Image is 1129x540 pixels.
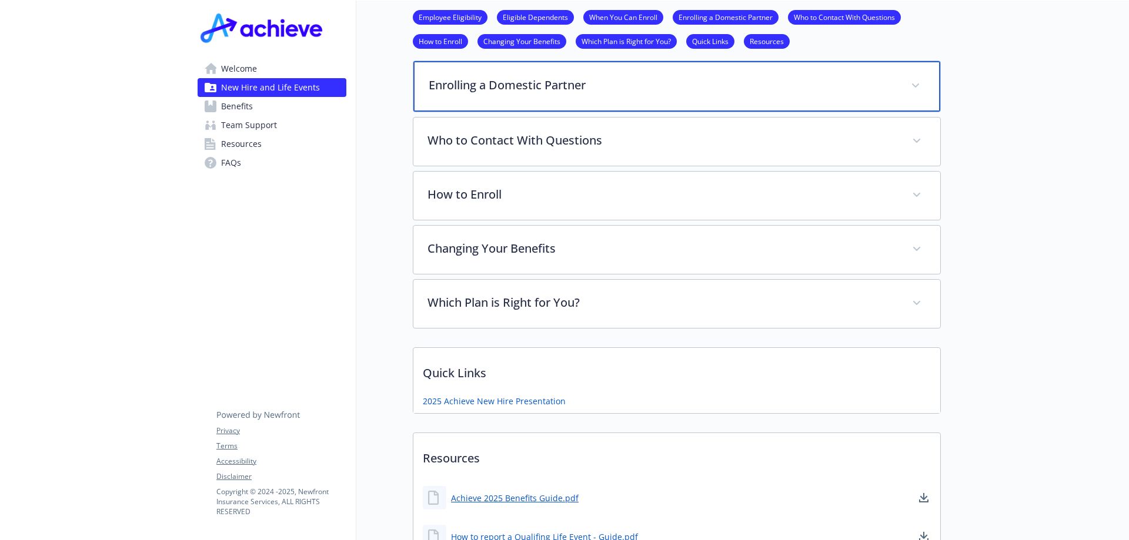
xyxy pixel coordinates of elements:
p: Resources [413,433,940,477]
span: Team Support [221,116,277,135]
a: 2025 Achieve New Hire Presentation [423,395,566,407]
span: FAQs [221,153,241,172]
span: New Hire and Life Events [221,78,320,97]
a: Terms [216,441,346,451]
a: New Hire and Life Events [198,78,346,97]
span: Welcome [221,59,257,78]
div: Enrolling a Domestic Partner [413,61,940,112]
a: Changing Your Benefits [477,35,566,46]
div: Who to Contact With Questions [413,118,940,166]
a: Who to Contact With Questions [788,11,901,22]
span: Resources [221,135,262,153]
a: How to Enroll [413,35,468,46]
a: download document [917,491,931,505]
p: Quick Links [413,348,940,391]
a: Eligible Dependents [497,11,574,22]
a: Accessibility [216,456,346,467]
p: Copyright © 2024 - 2025 , Newfront Insurance Services, ALL RIGHTS RESERVED [216,487,346,516]
div: How to Enroll [413,172,940,220]
a: Enrolling a Domestic Partner [673,11,779,22]
a: Employee Eligibility [413,11,487,22]
a: Achieve 2025 Benefits Guide.pdf [451,492,579,504]
a: Team Support [198,116,346,135]
a: Disclaimer [216,471,346,482]
span: Benefits [221,97,253,116]
a: Which Plan is Right for You? [576,35,677,46]
p: Who to Contact With Questions [427,132,898,149]
a: Quick Links [686,35,734,46]
p: Which Plan is Right for You? [427,294,898,311]
a: Privacy [216,425,346,436]
p: Changing Your Benefits [427,240,898,257]
a: Resources [198,135,346,153]
a: Benefits [198,97,346,116]
a: Resources [744,35,790,46]
div: Which Plan is Right for You? [413,280,940,328]
p: How to Enroll [427,186,898,203]
div: Changing Your Benefits [413,226,940,274]
a: FAQs [198,153,346,172]
a: When You Can Enroll [583,11,663,22]
p: Enrolling a Domestic Partner [429,76,897,94]
a: Welcome [198,59,346,78]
